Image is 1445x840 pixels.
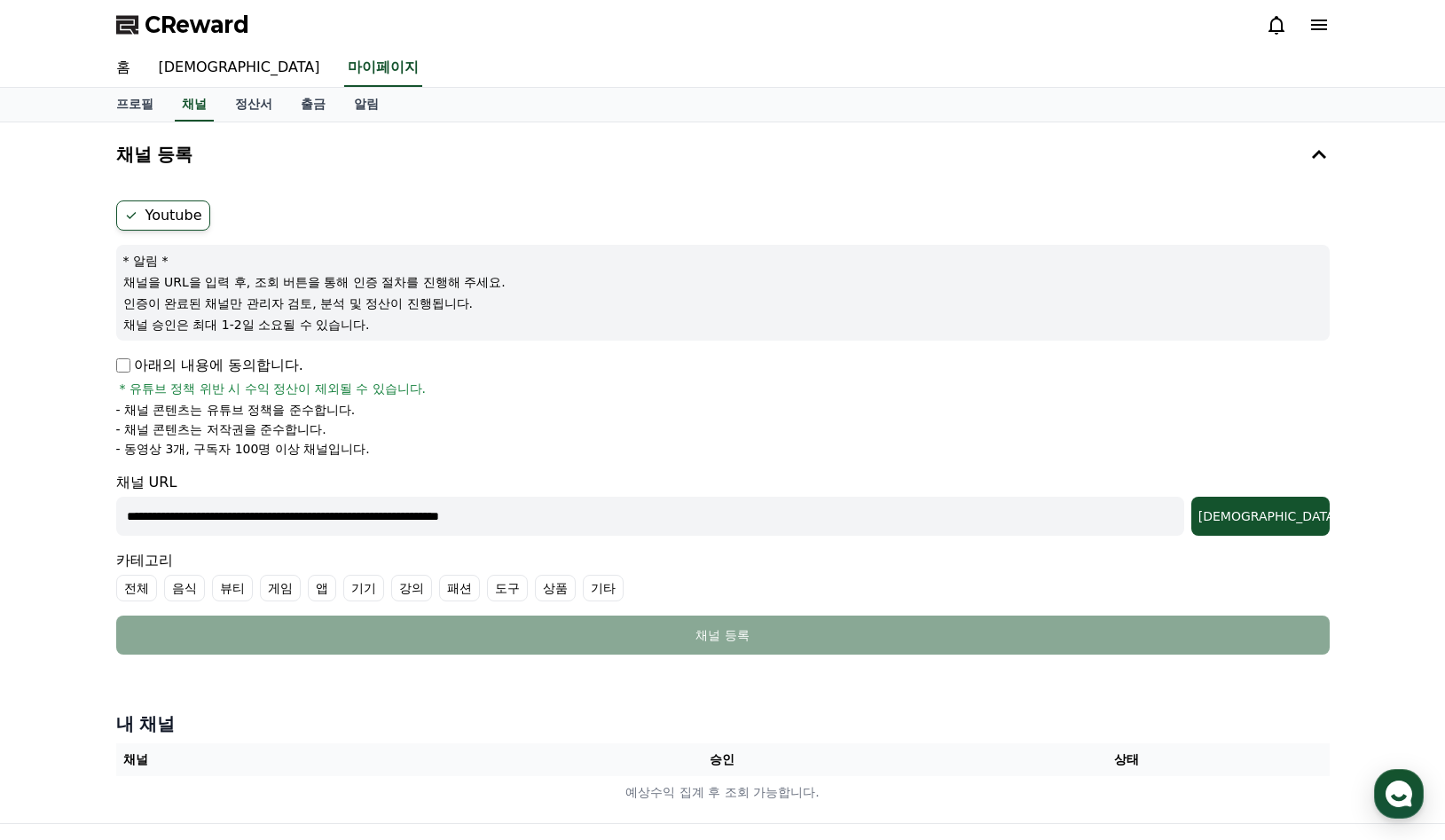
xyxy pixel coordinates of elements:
button: [DEMOGRAPHIC_DATA] [1191,497,1330,536]
a: CReward [116,11,249,39]
span: 대화 [162,590,184,604]
p: 채널을 URL을 입력 후, 조회 버튼을 통해 인증 절차를 진행해 주세요. [123,273,1323,291]
button: 채널 등록 [109,130,1337,179]
a: 출금 [287,88,340,122]
label: 패션 [439,575,480,601]
a: 채널 [175,88,214,122]
label: Youtube [116,200,210,231]
h4: 내 채널 [116,711,1330,736]
th: 승인 [520,743,924,776]
label: 기타 [583,575,624,601]
a: 알림 [340,88,393,122]
div: 채널 URL [116,472,1330,536]
p: - 동영상 3개, 구독자 100명 이상 채널입니다. [116,440,370,458]
th: 상태 [924,743,1329,776]
label: 강의 [391,575,432,601]
p: 인증이 완료된 채널만 관리자 검토, 분석 및 정산이 진행됩니다. [123,294,1323,312]
label: 뷰티 [212,575,253,601]
label: 상품 [535,575,576,601]
th: 채널 [116,743,521,776]
a: 정산서 [221,88,287,122]
span: * 유튜브 정책 위반 시 수익 정산이 제외될 수 있습니다. [120,380,427,397]
a: 프로필 [102,88,168,122]
h4: 채널 등록 [116,145,193,164]
div: 채널 등록 [152,626,1294,644]
a: 홈 [5,562,117,607]
label: 음식 [164,575,205,601]
label: 전체 [116,575,157,601]
span: 설정 [274,589,295,603]
a: 설정 [229,562,341,607]
label: 도구 [487,575,528,601]
a: 홈 [102,50,145,87]
p: 아래의 내용에 동의합니다. [116,355,303,376]
label: 기기 [343,575,384,601]
span: 홈 [56,589,67,603]
p: 채널 승인은 최대 1-2일 소요될 수 있습니다. [123,316,1323,334]
a: 마이페이지 [344,50,422,87]
p: - 채널 콘텐츠는 유튜브 정책을 준수합니다. [116,401,356,419]
label: 앱 [308,575,336,601]
td: 예상수익 집계 후 조회 가능합니다. [116,776,1330,809]
a: 대화 [117,562,229,607]
div: 카테고리 [116,550,1330,601]
p: - 채널 콘텐츠는 저작권을 준수합니다. [116,420,326,438]
div: [DEMOGRAPHIC_DATA] [1198,507,1323,525]
button: 채널 등록 [116,616,1330,655]
label: 게임 [260,575,301,601]
a: [DEMOGRAPHIC_DATA] [145,50,334,87]
span: CReward [145,11,249,39]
